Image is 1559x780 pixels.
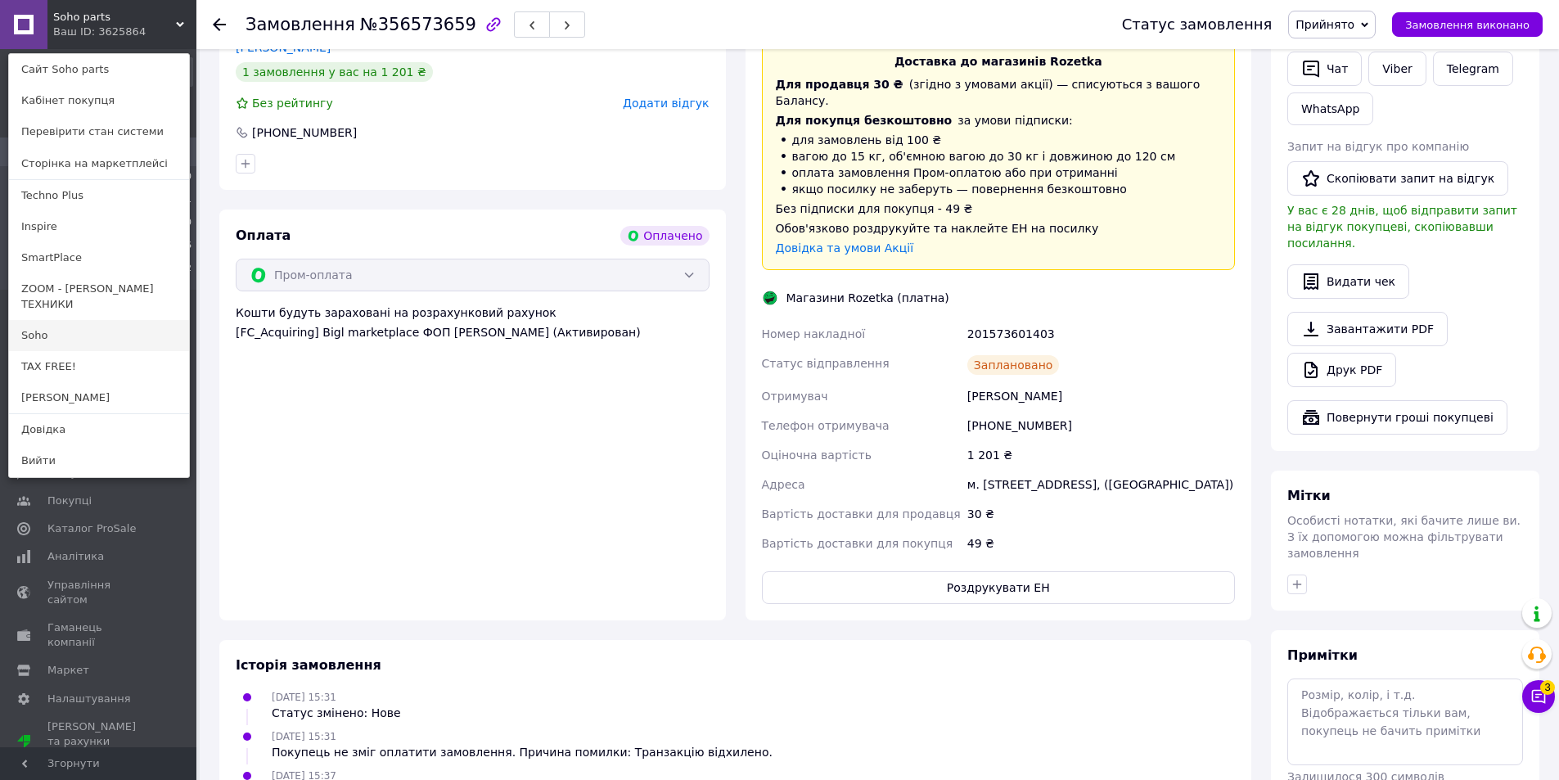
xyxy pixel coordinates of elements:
span: [DATE] 15:31 [272,692,336,703]
span: №356573659 [360,15,476,34]
span: Отримувач [762,390,828,403]
span: Маркет [47,663,89,678]
a: Кабінет покупця [9,85,189,116]
a: Techno Plus [9,180,189,211]
span: Примітки [1287,647,1358,663]
span: Soho parts [53,10,176,25]
div: Покупець не зміг оплатити замовлення. Причина помилки: Транзакцію відхилено. [272,744,773,760]
a: Перевірити стан системи [9,116,189,147]
span: Запит на відгук про компанію [1287,140,1469,153]
button: Повернути гроші покупцеві [1287,400,1507,435]
span: Вартість доставки для покупця [762,537,953,550]
span: Гаманець компанії [47,620,151,650]
div: Повернутися назад [213,16,226,33]
a: Soho [9,320,189,351]
div: Без підписки для покупця - 49 ₴ [776,201,1222,217]
button: Чат [1287,52,1362,86]
span: Оплата [236,228,291,243]
div: (згідно з умовами акції) — списуються з вашого Балансу. [776,76,1222,109]
button: Скопіювати запит на відгук [1287,161,1508,196]
span: Аналітика [47,549,104,564]
div: 201573601403 [964,319,1238,349]
div: Ваш ID: 3625864 [53,25,122,39]
button: Чат з покупцем3 [1522,680,1555,713]
span: [DATE] 15:31 [272,731,336,742]
div: 49 ₴ [964,529,1238,558]
span: Для покупця безкоштовно [776,114,953,127]
a: Inspire [9,211,189,242]
span: Доставка до магазинів Rozetka [894,55,1102,68]
span: Замовлення виконано [1405,19,1530,31]
span: Особисті нотатки, які бачите лише ви. З їх допомогою можна фільтрувати замовлення [1287,514,1521,560]
a: Довідка [9,414,189,445]
span: 3 [1540,680,1555,695]
div: Статус замовлення [1122,16,1273,33]
a: Завантажити PDF [1287,312,1448,346]
div: [PHONE_NUMBER] [250,124,358,141]
span: Номер накладної [762,327,866,340]
a: Довідка та умови Акції [776,241,914,255]
a: Сторінка на маркетплейсі [9,148,189,179]
span: Вартість доставки для продавця [762,507,961,521]
span: [PERSON_NAME] та рахунки [47,719,151,764]
span: Додати відгук [623,97,709,110]
div: Обов'язково роздрукуйте та наклейте ЕН на посилку [776,220,1222,237]
a: [PERSON_NAME] [9,382,189,413]
div: Заплановано [967,355,1060,375]
div: [FC_Acquiring] Bigl marketplace ФОП [PERSON_NAME] (Активирован) [236,324,710,340]
div: м. [STREET_ADDRESS], ([GEOGRAPHIC_DATA]) [964,470,1238,499]
a: WhatsApp [1287,92,1373,125]
span: Оціночна вартість [762,449,872,462]
span: У вас є 28 днів, щоб відправити запит на відгук покупцеві, скопіювавши посилання. [1287,204,1517,250]
li: вагою до 15 кг, об'ємною вагою до 30 кг і довжиною до 120 см [776,148,1222,165]
div: Кошти будуть зараховані на розрахунковий рахунок [236,304,710,340]
div: за умови підписки: [776,112,1222,128]
div: Статус змінено: Нове [272,705,401,721]
span: Покупці [47,494,92,508]
span: Мітки [1287,488,1331,503]
button: Видати чек [1287,264,1409,299]
div: [PHONE_NUMBER] [964,411,1238,440]
div: Оплачено [620,226,709,246]
span: Історія замовлення [236,657,381,673]
div: 30 ₴ [964,499,1238,529]
li: оплата замовлення Пром-оплатою або при отриманні [776,165,1222,181]
a: Сайт Soho parts [9,54,189,85]
span: Для продавця 30 ₴ [776,78,903,91]
a: Telegram [1433,52,1513,86]
span: Адреса [762,478,805,491]
a: TAX FREE! [9,351,189,382]
div: Магазини Rozetka (платна) [782,290,953,306]
span: Налаштування [47,692,131,706]
span: Замовлення [246,15,355,34]
span: Управління сайтом [47,578,151,607]
a: Viber [1368,52,1426,86]
a: Вийти [9,445,189,476]
span: Без рейтингу [252,97,333,110]
li: для замовлень від 100 ₴ [776,132,1222,148]
div: 1 замовлення у вас на 1 201 ₴ [236,62,433,82]
span: Телефон отримувача [762,419,890,432]
span: Статус відправлення [762,357,890,370]
a: ZOOM - [PERSON_NAME] ТЕХНИКИ [9,273,189,319]
a: SmartPlace [9,242,189,273]
a: Друк PDF [1287,353,1396,387]
li: якщо посилку не заберуть — повернення безкоштовно [776,181,1222,197]
span: Каталог ProSale [47,521,136,536]
button: Роздрукувати ЕН [762,571,1236,604]
div: 1 201 ₴ [964,440,1238,470]
div: [PERSON_NAME] [964,381,1238,411]
span: Прийнято [1295,18,1354,31]
button: Замовлення виконано [1392,12,1543,37]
